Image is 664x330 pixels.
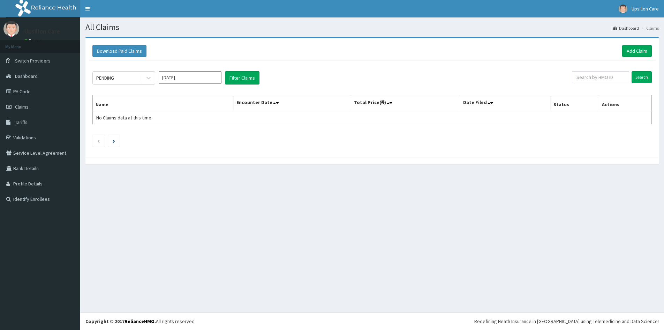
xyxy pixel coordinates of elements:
p: Upsillon Care [24,28,60,35]
span: Dashboard [15,73,38,79]
span: Switch Providers [15,58,51,64]
th: Status [550,95,599,111]
footer: All rights reserved. [80,312,664,330]
button: Download Paid Claims [92,45,146,57]
a: Previous page [97,138,100,144]
th: Name [93,95,234,111]
a: Add Claim [622,45,652,57]
th: Actions [599,95,652,111]
th: Encounter Date [233,95,351,111]
span: Claims [15,104,29,110]
th: Date Filed [460,95,551,111]
li: Claims [640,25,659,31]
a: RelianceHMO [124,318,154,324]
input: Search by HMO ID [572,71,629,83]
input: Select Month and Year [159,71,221,84]
img: User Image [3,21,19,37]
button: Filter Claims [225,71,259,85]
th: Total Price(₦) [351,95,460,111]
div: Redefining Heath Insurance in [GEOGRAPHIC_DATA] using Telemedicine and Data Science! [474,318,659,325]
a: Online [24,38,41,43]
span: Tariffs [15,119,28,125]
h1: All Claims [85,23,659,32]
span: No Claims data at this time. [96,115,152,121]
span: Upsillon Care [632,6,659,12]
input: Search [632,71,652,83]
a: Next page [113,138,115,144]
strong: Copyright © 2017 . [85,318,156,324]
img: User Image [619,5,627,13]
div: PENDING [96,74,114,81]
a: Dashboard [613,25,639,31]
